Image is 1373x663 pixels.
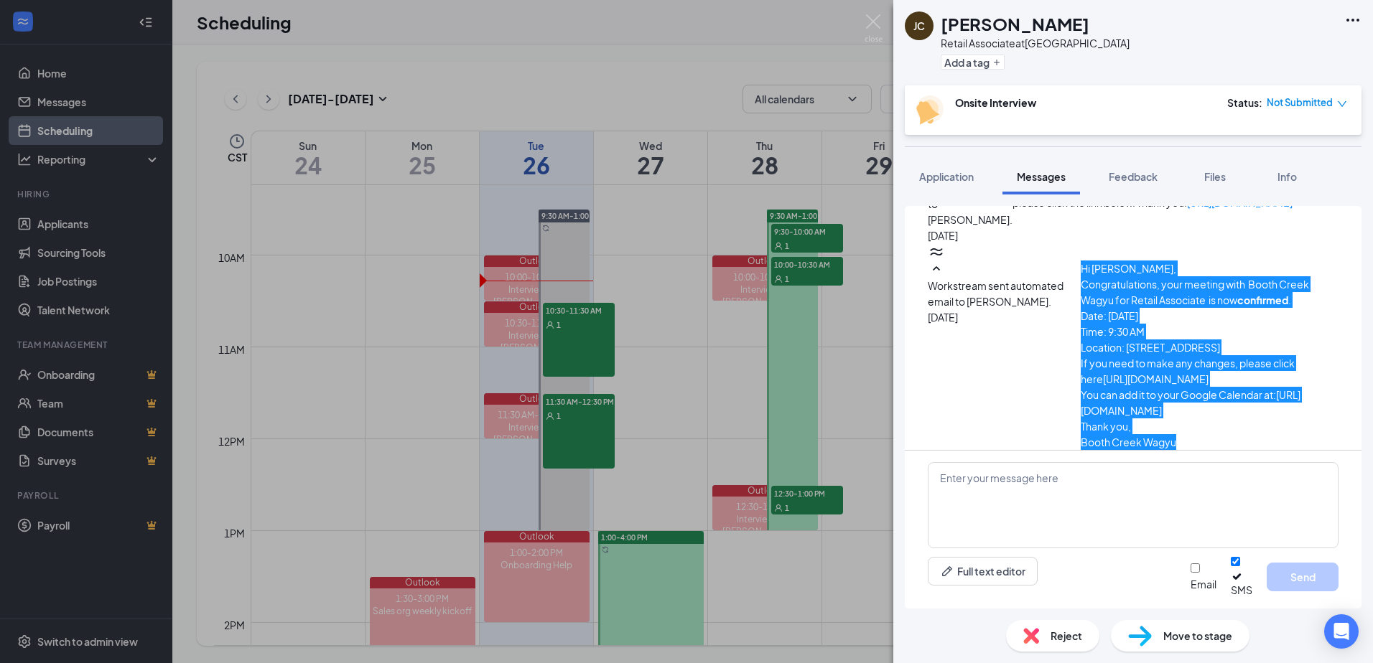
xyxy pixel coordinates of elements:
span: Messages [1017,170,1066,183]
button: Full text editorPen [928,557,1038,586]
strong: confirmed [1237,293,1288,306]
button: Send [1267,563,1339,591]
p: Hi [PERSON_NAME], [1081,260,1339,276]
svg: Ellipses [1344,11,1362,29]
h1: [PERSON_NAME] [941,11,1089,36]
span: Reject [1051,628,1082,644]
div: Open Intercom Messenger [1324,614,1359,649]
span: Workstream sent automated email to [PERSON_NAME]. [928,279,1064,308]
p: Thank you, [1081,418,1339,434]
p: Location: [STREET_ADDRESS] [1081,339,1339,355]
span: Not Submitted [1267,95,1333,110]
span: Application [919,170,974,183]
button: PlusAdd a tag [941,55,1005,70]
svg: WorkstreamLogo [928,243,945,260]
p: If you need to make any changes, please click here [1081,355,1339,387]
span: [DATE] [928,227,958,243]
input: Email [1191,563,1200,573]
span: Feedback [1109,170,1158,183]
div: Retail Associate at [GEOGRAPHIC_DATA] [941,36,1130,50]
span: down [1337,99,1347,109]
span: Info [1277,170,1297,183]
svg: Plus [992,58,1001,67]
div: Status : [1227,95,1262,110]
input: SMS [1231,557,1240,566]
p: You can add it to your Google Calendar at: [1081,387,1339,418]
span: Move to stage [1163,628,1232,644]
a: [URL][DOMAIN_NAME] [1103,372,1209,385]
div: SMS [1231,583,1252,597]
span: Files [1204,170,1226,183]
span: [DATE] [928,309,958,325]
svg: Pen [940,564,954,578]
div: Email [1191,577,1216,591]
div: JC [913,19,925,33]
p: Congratulations, your meeting with Booth Creek Wagyu for Retail Associate is now . [1081,276,1339,308]
b: Onsite Interview [955,96,1036,109]
p: Booth Creek Wagyu [1081,434,1339,450]
p: Date: [DATE] Time: 9:30 AM [1081,308,1339,339]
svg: Checkmark [1231,570,1243,583]
svg: SmallChevronUp [928,260,945,278]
